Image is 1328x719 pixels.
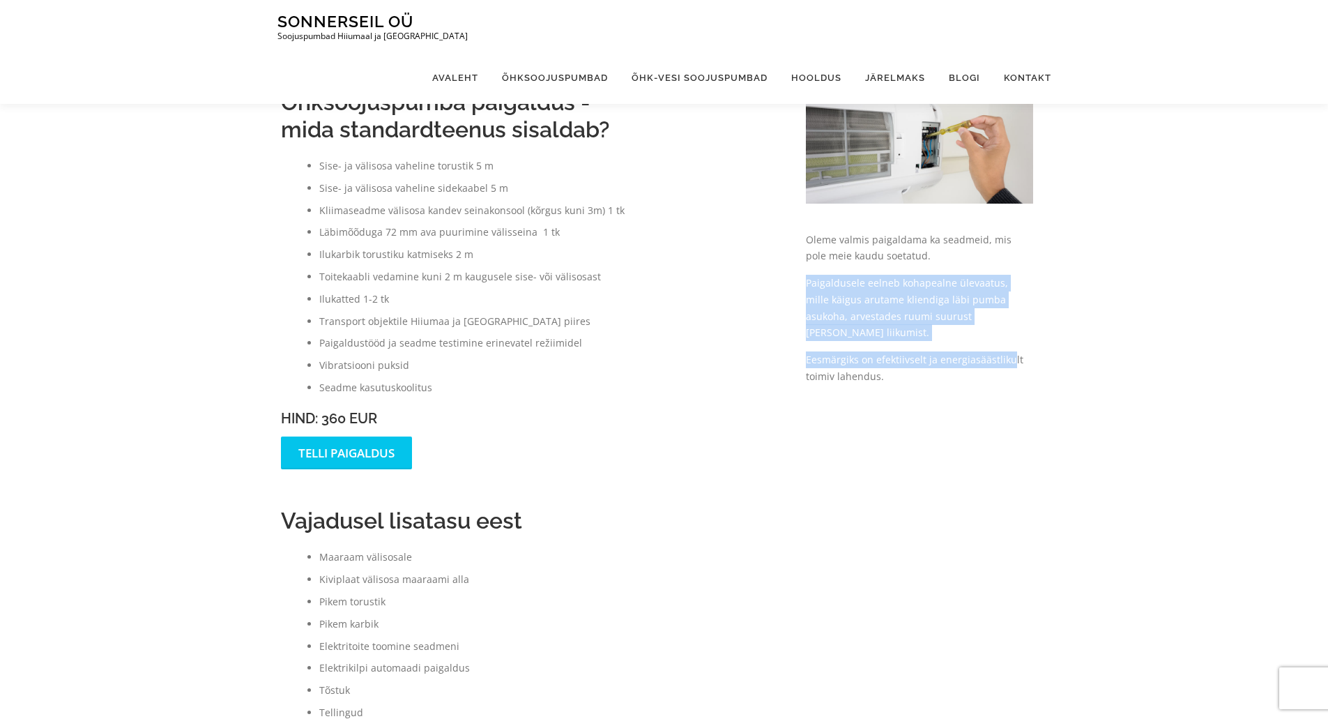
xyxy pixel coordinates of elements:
[277,12,413,31] a: Sonnerseil OÜ
[281,437,412,469] a: Telli paigaldus
[319,660,778,676] li: Elektrikilpi automaadi paigaldus
[806,233,1012,263] span: Oleme valmis paigaldama ka seadmeid, mis pole meie kaudu soetatud.
[319,616,778,633] li: Pikem karbik
[319,593,778,610] li: Pikem torustik
[806,276,1008,339] span: Paigaldusele eelneb kohapealne ülevaatus, mille käigus arutame kliendiga läbi pumba asukoha, arve...
[319,268,778,285] li: Toitekaabli vedamine kuni 2 m kaugusele sise- või välisosast
[277,31,468,41] p: Soojuspumbad Hiiumaal ja [GEOGRAPHIC_DATA]
[319,158,778,174] li: Sise- ja välisosa vaheline torustik 5 m
[806,89,1034,203] img: aircon-repair-
[319,571,778,588] li: Kiviplaat välisosa maaraami alla
[319,246,778,263] li: Ilukarbik torustiku katmiseks 2 m
[319,638,778,655] li: Elektritoite toomine seadmeni
[319,549,778,566] li: Maaraam välisosale
[319,291,778,308] li: Ilukatted 1-2 tk
[420,52,490,104] a: Avaleht
[620,52,779,104] a: Õhk-vesi soojuspumbad
[490,52,620,104] a: Õhksoojuspumbad
[319,313,778,330] li: Transport objektile Hiiumaa ja [GEOGRAPHIC_DATA] piires
[281,411,778,426] h3: HIND: 360 EUR
[319,180,778,197] li: Sise- ja välisosa vaheline sidekaabel 5 m
[319,379,778,396] li: Seadme kasutuskoolitus
[992,52,1051,104] a: Kontakt
[319,202,778,219] li: Kliimaseadme välisosa kandev seinakonsool (kõrgus kuni 3m) 1 tk
[853,52,937,104] a: Järelmaks
[806,353,1023,383] span: Eesmärgiks on efektiivselt ja energiasäästlikult toimiv lahendus.
[319,682,778,699] li: Tõstuk
[319,357,778,374] li: Vibratsiooni puksid
[319,224,778,241] li: Läbimõõduga 72 mm ava puurimine välisseina 1 tk
[779,52,853,104] a: Hooldus
[319,335,778,351] li: Paigaldustööd ja seadme testimine erinevatel režiimidel
[281,89,778,143] h2: Õhksoojuspumba paigaldus - mida standardteenus sisaldab?
[937,52,992,104] a: Blogi
[281,508,778,534] h2: Vajadusel lisatasu eest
